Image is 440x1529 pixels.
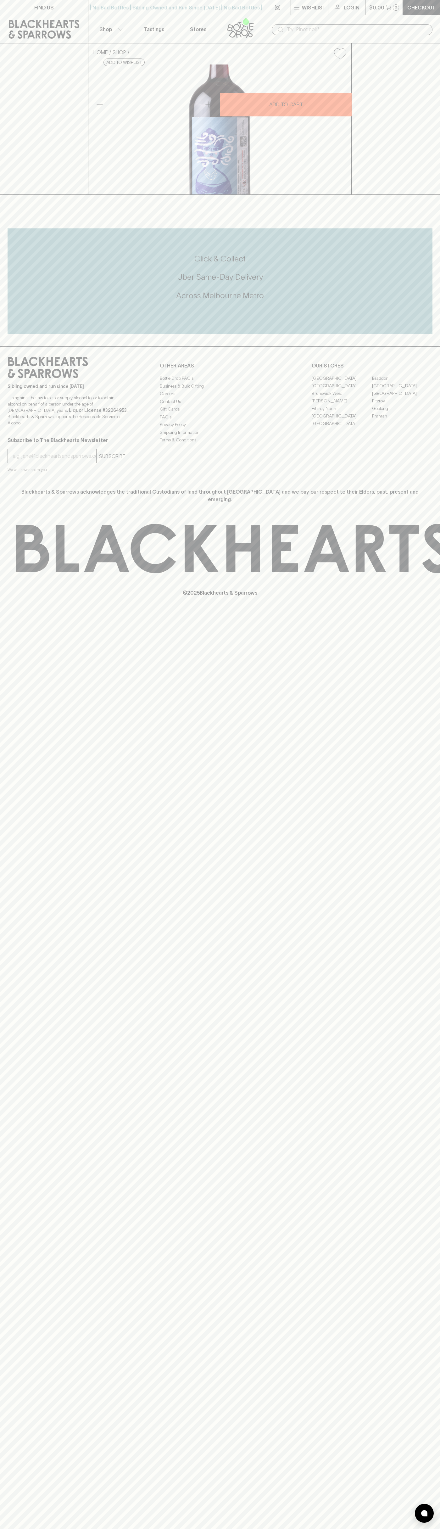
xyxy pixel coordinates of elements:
p: Tastings [144,25,164,33]
p: OUR STORES [312,362,432,369]
a: Contact Us [160,398,281,405]
img: 41180.png [88,64,351,194]
a: Shipping Information [160,428,281,436]
h5: Uber Same-Day Delivery [8,272,432,282]
a: Brunswick West [312,389,372,397]
button: Add to wishlist [103,59,145,66]
a: [GEOGRAPHIC_DATA] [312,412,372,420]
a: Stores [176,15,220,43]
a: Braddon [372,374,432,382]
a: [GEOGRAPHIC_DATA] [372,389,432,397]
a: Privacy Policy [160,421,281,428]
p: Shop [99,25,112,33]
a: FAQ's [160,413,281,421]
a: Tastings [132,15,176,43]
p: OTHER AREAS [160,362,281,369]
a: HOME [93,49,108,55]
p: Subscribe to The Blackhearts Newsletter [8,436,128,444]
h5: Click & Collect [8,254,432,264]
p: ADD TO CART [269,101,303,108]
p: $0.00 [369,4,384,11]
p: FIND US [34,4,54,11]
h5: Across Melbourne Metro [8,290,432,301]
a: Prahran [372,412,432,420]
p: Checkout [407,4,436,11]
a: Terms & Conditions [160,436,281,444]
a: Fitzroy [372,397,432,405]
button: SUBSCRIBE [97,449,128,463]
p: Blackhearts & Sparrows acknowledges the traditional Custodians of land throughout [GEOGRAPHIC_DAT... [12,488,428,503]
p: It is against the law to sell or supply alcohol to, or to obtain alcohol on behalf of a person un... [8,395,128,426]
a: SHOP [113,49,126,55]
a: Careers [160,390,281,398]
a: [GEOGRAPHIC_DATA] [372,382,432,389]
p: 0 [395,6,397,9]
button: Add to wishlist [331,46,349,62]
p: Login [344,4,359,11]
p: We will never spam you [8,467,128,473]
p: Stores [190,25,206,33]
a: [PERSON_NAME] [312,397,372,405]
p: Sibling owned and run since [DATE] [8,383,128,389]
input: Try "Pinot noir" [287,25,427,35]
img: bubble-icon [421,1510,427,1516]
a: Fitzroy North [312,405,372,412]
a: Geelong [372,405,432,412]
a: Bottle Drop FAQ's [160,375,281,382]
a: Business & Bulk Gifting [160,382,281,390]
p: Wishlist [302,4,326,11]
a: [GEOGRAPHIC_DATA] [312,420,372,427]
input: e.g. jane@blackheartsandsparrows.com.au [13,451,96,461]
a: [GEOGRAPHIC_DATA] [312,382,372,389]
strong: Liquor License #32064953 [69,408,127,413]
p: SUBSCRIBE [99,452,125,460]
button: Shop [88,15,132,43]
a: Gift Cards [160,406,281,413]
div: Call to action block [8,228,432,334]
button: ADD TO CART [220,93,352,116]
a: [GEOGRAPHIC_DATA] [312,374,372,382]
